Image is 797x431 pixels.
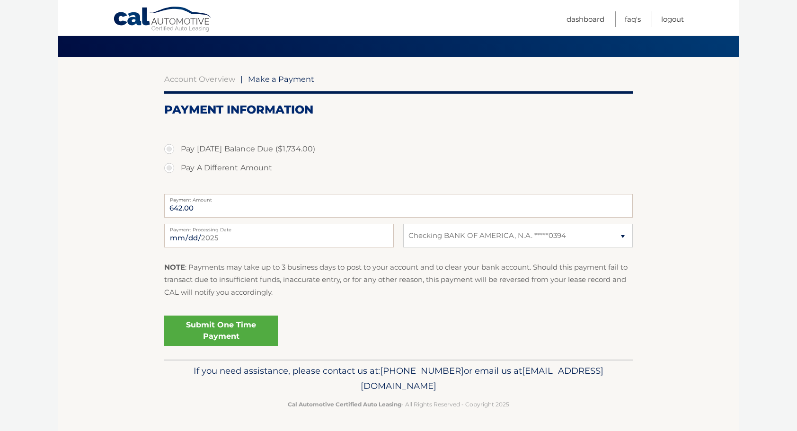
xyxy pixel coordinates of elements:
span: [PHONE_NUMBER] [380,365,464,376]
input: Payment Date [164,224,394,247]
a: Submit One Time Payment [164,316,278,346]
h2: Payment Information [164,103,633,117]
strong: NOTE [164,263,185,272]
a: Account Overview [164,74,235,84]
a: Logout [661,11,684,27]
span: [EMAIL_ADDRESS][DOMAIN_NAME] [361,365,603,391]
input: Payment Amount [164,194,633,218]
a: Cal Automotive [113,6,213,34]
a: FAQ's [625,11,641,27]
p: If you need assistance, please contact us at: or email us at [170,363,627,394]
label: Pay A Different Amount [164,158,633,177]
span: | [240,74,243,84]
label: Payment Processing Date [164,224,394,231]
span: Make a Payment [248,74,314,84]
label: Pay [DATE] Balance Due ($1,734.00) [164,140,633,158]
a: Dashboard [567,11,604,27]
strong: Cal Automotive Certified Auto Leasing [288,401,401,408]
label: Payment Amount [164,194,633,202]
p: - All Rights Reserved - Copyright 2025 [170,399,627,409]
p: : Payments may take up to 3 business days to post to your account and to clear your bank account.... [164,261,633,299]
